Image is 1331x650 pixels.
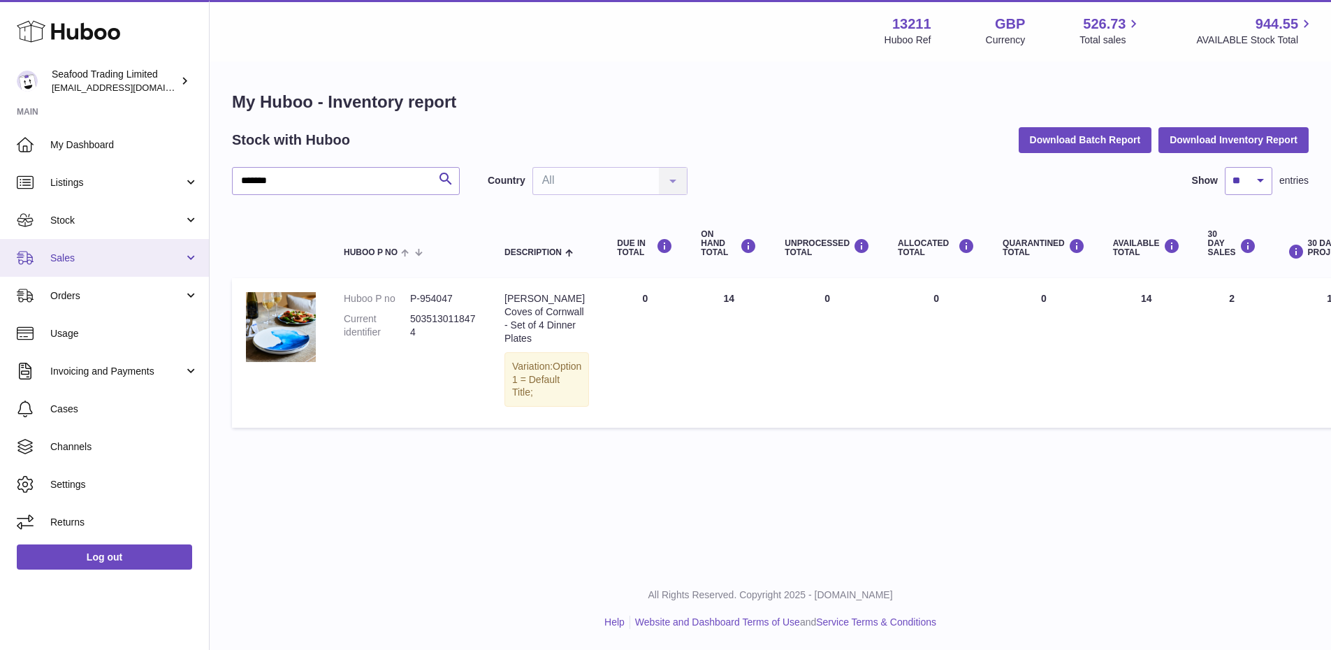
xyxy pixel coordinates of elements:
span: Orders [50,289,184,303]
li: and [630,616,936,629]
div: AVAILABLE Total [1113,238,1180,257]
div: Currency [986,34,1026,47]
a: Service Terms & Conditions [816,616,936,628]
div: Seafood Trading Limited [52,68,177,94]
div: ON HAND Total [701,230,757,258]
a: Log out [17,544,192,570]
p: All Rights Reserved. Copyright 2025 - [DOMAIN_NAME] [221,588,1320,602]
span: Description [504,248,562,257]
span: 526.73 [1083,15,1126,34]
div: ALLOCATED Total [898,238,975,257]
span: 944.55 [1256,15,1298,34]
span: Cases [50,403,198,416]
span: My Dashboard [50,138,198,152]
span: Listings [50,176,184,189]
label: Country [488,174,525,187]
img: online@rickstein.com [17,71,38,92]
span: Invoicing and Payments [50,365,184,378]
span: 0 [1041,293,1047,304]
span: [EMAIL_ADDRESS][DOMAIN_NAME] [52,82,205,93]
span: Stock [50,214,184,227]
span: AVAILABLE Stock Total [1196,34,1314,47]
label: Show [1192,174,1218,187]
div: QUARANTINED Total [1003,238,1085,257]
span: Channels [50,440,198,454]
button: Download Inventory Report [1158,127,1309,152]
div: UNPROCESSED Total [785,238,870,257]
span: Total sales [1079,34,1142,47]
a: 526.73 Total sales [1079,15,1142,47]
img: product image [246,292,316,362]
td: 0 [771,278,884,428]
td: 2 [1194,278,1270,428]
td: 0 [884,278,989,428]
div: Variation: [504,352,589,407]
td: 14 [1099,278,1194,428]
span: Sales [50,252,184,265]
td: 0 [603,278,687,428]
span: entries [1279,174,1309,187]
div: DUE IN TOTAL [617,238,673,257]
h2: Stock with Huboo [232,131,350,150]
span: Huboo P no [344,248,398,257]
strong: GBP [995,15,1025,34]
dt: Huboo P no [344,292,410,305]
dd: 5035130118474 [410,312,477,339]
td: 14 [687,278,771,428]
div: Huboo Ref [885,34,931,47]
div: [PERSON_NAME] Coves of Cornwall - Set of 4 Dinner Plates [504,292,589,345]
a: 944.55 AVAILABLE Stock Total [1196,15,1314,47]
span: Returns [50,516,198,529]
div: 30 DAY SALES [1208,230,1256,258]
strong: 13211 [892,15,931,34]
a: Help [604,616,625,628]
a: Website and Dashboard Terms of Use [635,616,800,628]
span: Usage [50,327,198,340]
dt: Current identifier [344,312,410,339]
span: Settings [50,478,198,491]
dd: P-954047 [410,292,477,305]
button: Download Batch Report [1019,127,1152,152]
h1: My Huboo - Inventory report [232,91,1309,113]
span: Option 1 = Default Title; [512,361,581,398]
